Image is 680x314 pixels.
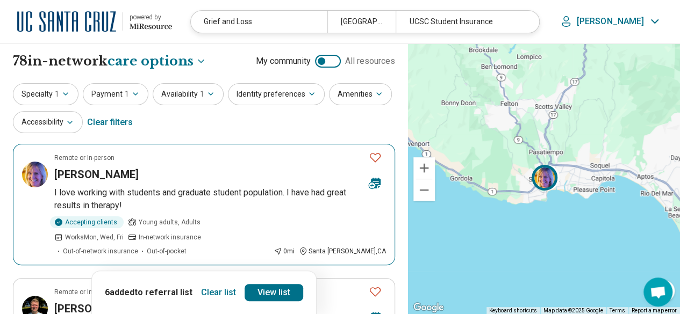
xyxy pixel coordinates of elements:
[130,12,172,22] div: powered by
[256,55,311,68] span: My community
[55,89,59,100] span: 1
[13,52,206,70] h1: 78 in-network
[147,246,187,256] span: Out-of-pocket
[577,16,644,27] p: [PERSON_NAME]
[105,286,192,299] p: 6 added
[139,217,201,227] span: Young adults, Adults
[228,83,325,105] button: Identity preferences
[17,9,116,34] img: University of California at Santa Cruz
[13,83,78,105] button: Specialty1
[54,186,386,212] p: I love working with students and graduate student population. I have had great results in therapy!
[327,11,396,33] div: [GEOGRAPHIC_DATA], [GEOGRAPHIC_DATA]
[108,52,194,70] span: care options
[543,308,603,313] span: Map data ©2025 Google
[364,281,386,303] button: Favorite
[413,157,435,179] button: Zoom in
[245,284,303,301] a: View list
[108,52,206,70] button: Care options
[17,9,172,34] a: University of California at Santa Cruzpowered by
[632,308,677,313] a: Report a map error
[610,308,625,313] a: Terms (opens in new tab)
[643,278,672,306] div: Open chat
[125,89,129,100] span: 1
[153,83,224,105] button: Availability1
[413,179,435,201] button: Zoom out
[274,246,295,256] div: 0 mi
[197,284,240,301] button: Clear list
[329,83,392,105] button: Amenities
[87,109,133,135] div: Clear filters
[134,287,192,297] span: to referral list
[50,216,124,228] div: Accepting clients
[54,287,114,297] p: Remote or In-person
[191,11,327,33] div: Grief and Loss
[54,167,139,182] h3: [PERSON_NAME]
[65,232,124,242] span: Works Mon, Wed, Fri
[345,55,395,68] span: All resources
[299,246,386,256] div: Santa [PERSON_NAME] , CA
[63,246,138,256] span: Out-of-network insurance
[396,11,532,33] div: UCSC Student Insurance
[139,232,201,242] span: In-network insurance
[54,153,114,163] p: Remote or In-person
[13,111,83,133] button: Accessibility
[200,89,204,100] span: 1
[83,83,148,105] button: Payment1
[364,147,386,169] button: Favorite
